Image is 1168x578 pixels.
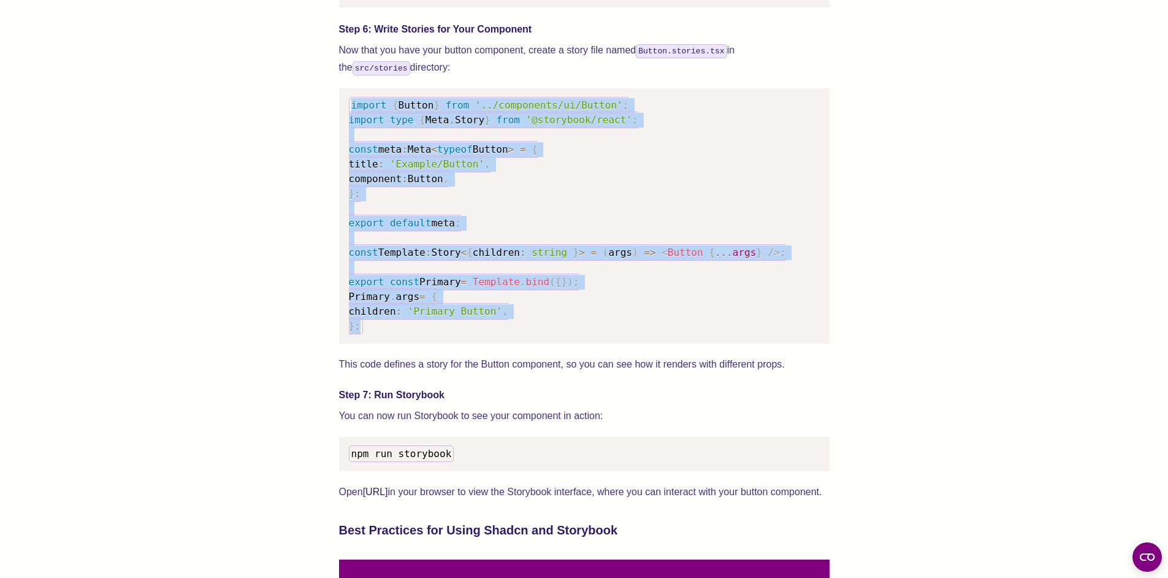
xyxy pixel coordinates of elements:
span: meta [378,144,402,155]
span: from [496,114,520,126]
span: Button [473,144,508,155]
span: 'Primary Button' [408,306,502,317]
span: string [532,247,567,258]
span: : [402,173,408,185]
span: args [608,247,632,258]
span: const [349,247,378,258]
a: [URL] [363,487,388,497]
button: Open CMP widget [1132,542,1162,572]
p: Open in your browser to view the Storybook interface, where you can interact with your button com... [339,484,830,501]
span: } [561,276,567,288]
h4: Step 6: Write Stories for Your Component [339,22,830,37]
span: , [449,114,455,126]
span: { [532,144,538,155]
span: import [349,114,384,126]
span: export [349,217,384,229]
code: src/stories [353,61,410,75]
span: ; [623,99,629,111]
span: { [431,291,437,302]
span: Button [408,173,443,185]
span: ) [567,276,573,288]
span: meta [431,217,455,229]
span: component [349,173,402,185]
span: ; [780,247,786,258]
span: < [662,247,668,258]
span: npm run storybook [351,448,452,460]
span: { [555,276,562,288]
span: } [433,99,440,111]
span: ( [549,276,555,288]
span: . [390,291,396,302]
span: ; [354,320,361,332]
span: = [591,247,597,258]
span: typeof [437,144,473,155]
span: from [446,99,470,111]
span: Story [431,247,460,258]
p: This code defines a story for the Button component, so you can see how it renders with different ... [339,356,830,373]
span: } [349,188,355,199]
code: Button.stories.tsx [636,44,727,58]
span: 'Example/Button' [390,158,484,170]
span: = [520,144,526,155]
span: : [396,306,402,317]
span: export [349,276,384,288]
span: ; [354,188,361,199]
span: const [390,276,419,288]
span: . [520,276,526,288]
span: } [756,247,762,258]
span: < [461,247,467,258]
span: ( [603,247,609,258]
span: { [709,247,715,258]
span: } [573,247,579,258]
span: { [467,247,473,258]
span: : [378,158,384,170]
h4: Step 7: Run Storybook [339,388,830,403]
span: , [443,173,449,185]
span: Template [473,276,520,288]
span: args [396,291,420,302]
span: Meta [408,144,432,155]
span: = [419,291,426,302]
span: type [390,114,414,126]
span: ... [715,247,733,258]
span: { [392,99,399,111]
span: ; [632,114,638,126]
h3: Best Practices for Using Shadcn and Storybook [339,520,830,540]
span: = [461,276,467,288]
span: ) [632,247,638,258]
span: import [351,99,387,111]
span: } [484,114,490,126]
span: default [390,217,431,229]
span: /> [768,247,780,258]
span: args [733,247,757,258]
span: => [644,247,655,258]
span: < [431,144,437,155]
span: bind [526,276,550,288]
span: children [349,306,396,317]
span: '@storybook/react' [526,114,632,126]
span: { [419,114,426,126]
p: Now that you have your button component, create a story file named in the directory: [339,42,830,76]
span: Primary [419,276,460,288]
span: } [349,320,355,332]
span: Button [668,247,703,258]
span: Story [455,114,484,126]
span: Button [399,99,434,111]
span: : [402,144,408,155]
span: const [349,144,378,155]
span: Template [378,247,426,258]
span: > [579,247,585,258]
span: ; [573,276,579,288]
span: : [426,247,432,258]
span: Meta [426,114,449,126]
span: title [349,158,378,170]
span: : [520,247,526,258]
span: , [502,306,508,317]
span: '../components/ui/Button' [475,99,623,111]
span: Primary [349,291,390,302]
span: children [473,247,520,258]
span: ; [455,217,461,229]
span: > [508,144,514,155]
span: , [484,158,490,170]
p: You can now run Storybook to see your component in action: [339,407,830,425]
